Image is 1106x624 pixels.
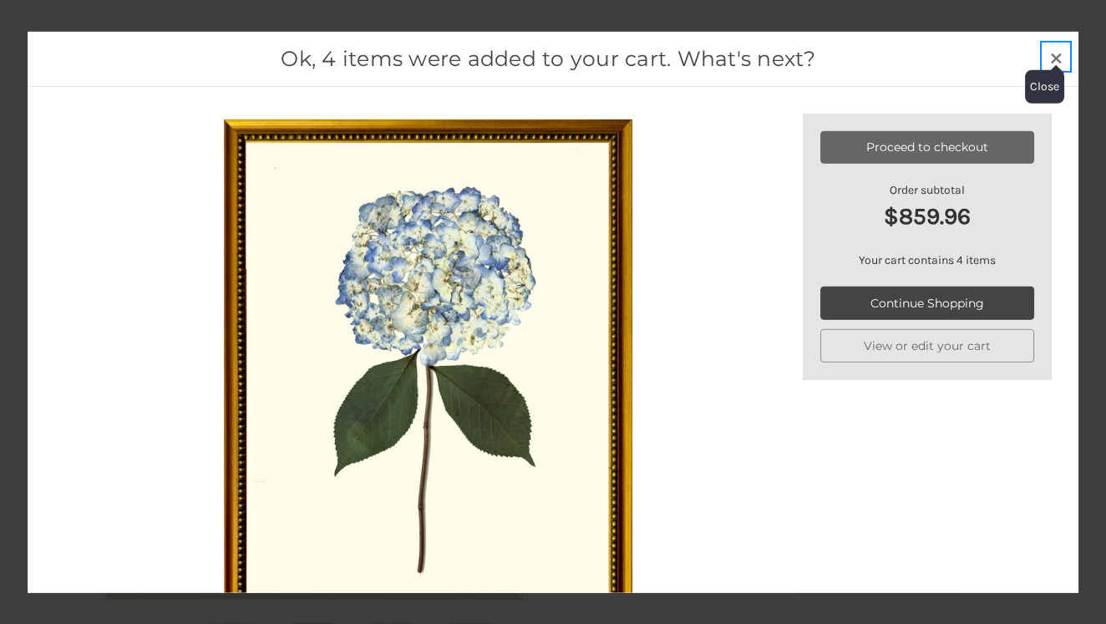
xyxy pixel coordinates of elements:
[820,130,1035,164] a: Proceed to checkout
[1049,41,1063,72] span: ×
[820,251,1035,269] p: Your cart contains 4 items
[820,329,1035,363] a: View or edit your cart
[820,199,1035,234] strong: $859.96
[54,43,1043,74] h1: Ok, 4 items were added to your cart. What's next?
[820,181,1035,234] div: Order subtotal
[820,287,1035,320] a: Continue Shopping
